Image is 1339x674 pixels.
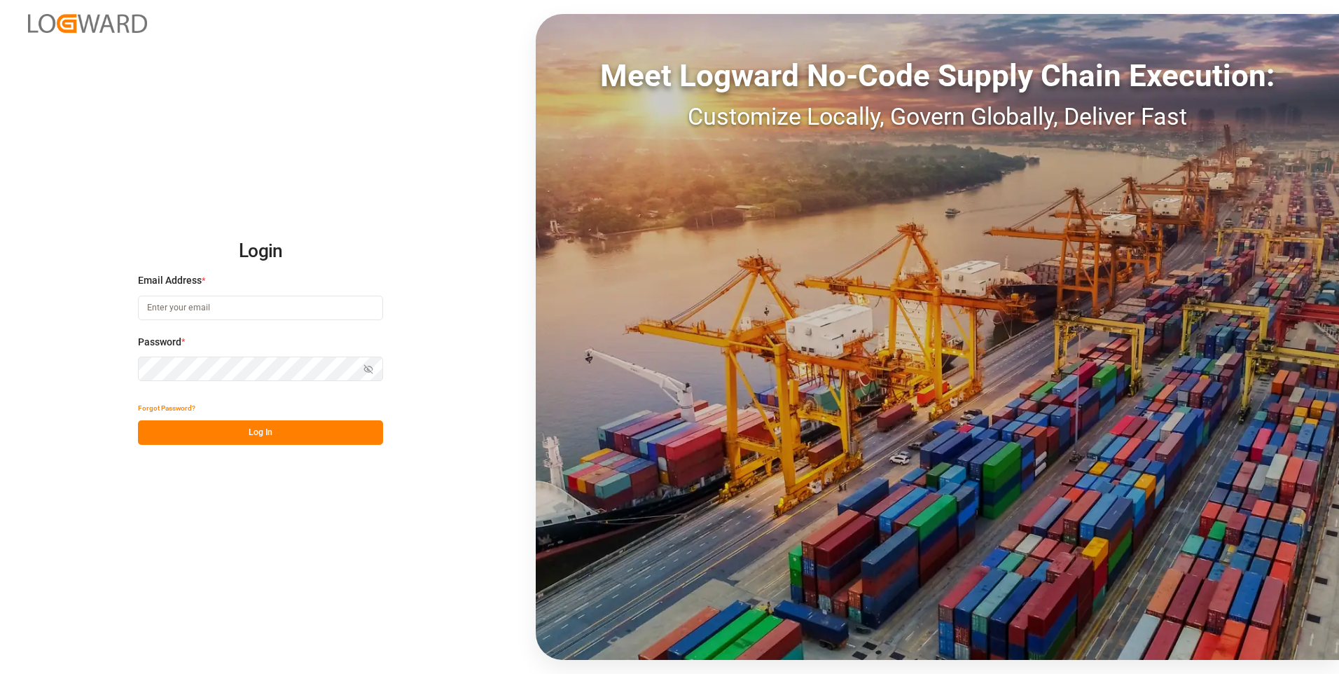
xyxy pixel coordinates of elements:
[138,273,202,288] span: Email Address
[28,14,147,33] img: Logward_new_orange.png
[138,296,383,320] input: Enter your email
[536,99,1339,135] div: Customize Locally, Govern Globally, Deliver Fast
[138,396,195,420] button: Forgot Password?
[138,335,181,350] span: Password
[138,229,383,274] h2: Login
[138,420,383,445] button: Log In
[536,53,1339,99] div: Meet Logward No-Code Supply Chain Execution:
